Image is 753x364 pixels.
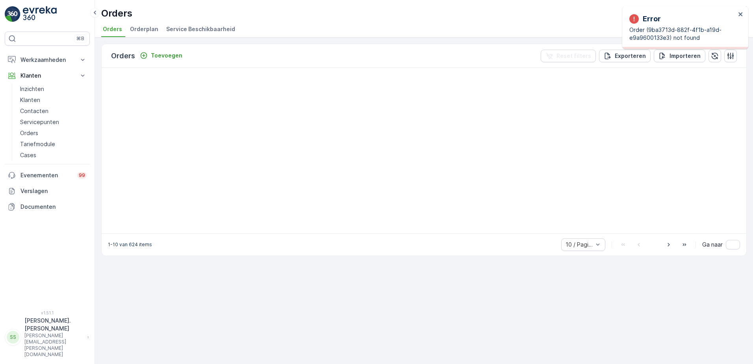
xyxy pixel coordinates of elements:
[20,129,38,137] p: Orders
[20,85,44,93] p: Inzichten
[24,332,83,358] p: [PERSON_NAME][EMAIL_ADDRESS][PERSON_NAME][DOMAIN_NAME]
[17,106,90,117] a: Contacten
[20,72,74,80] p: Klanten
[20,171,72,179] p: Evenementen
[5,183,90,199] a: Verslagen
[541,50,596,62] button: Reset filters
[643,13,661,24] p: Error
[5,52,90,68] button: Werkzaamheden
[151,52,182,59] p: Toevoegen
[670,52,701,60] p: Importeren
[738,11,744,19] button: close
[130,25,158,33] span: Orderplan
[17,150,90,161] a: Cases
[20,107,48,115] p: Contacten
[20,56,74,64] p: Werkzaamheden
[101,7,132,20] p: Orders
[615,52,646,60] p: Exporteren
[17,95,90,106] a: Klanten
[629,26,736,42] p: Order (9ba3713d-882f-4f1b-a19d-e9a9600133e3) not found
[5,199,90,215] a: Documenten
[654,50,705,62] button: Importeren
[5,68,90,84] button: Klanten
[108,241,152,248] p: 1-10 van 624 items
[17,139,90,150] a: Tariefmodule
[20,140,55,148] p: Tariefmodule
[24,317,83,332] p: [PERSON_NAME].[PERSON_NAME]
[76,35,84,42] p: ⌘B
[23,6,57,22] img: logo_light-DOdMpM7g.png
[111,50,135,61] p: Orders
[20,118,59,126] p: Servicepunten
[20,203,87,211] p: Documenten
[599,50,651,62] button: Exporteren
[20,151,36,159] p: Cases
[103,25,122,33] span: Orders
[5,310,90,315] span: v 1.51.1
[556,52,591,60] p: Reset filters
[137,51,185,60] button: Toevoegen
[20,96,40,104] p: Klanten
[7,331,19,344] div: SS
[17,117,90,128] a: Servicepunten
[20,187,87,195] p: Verslagen
[702,241,723,249] span: Ga naar
[5,6,20,22] img: logo
[166,25,235,33] span: Service Beschikbaarheid
[5,317,90,358] button: SS[PERSON_NAME].[PERSON_NAME][PERSON_NAME][EMAIL_ADDRESS][PERSON_NAME][DOMAIN_NAME]
[79,172,85,178] p: 99
[17,128,90,139] a: Orders
[17,84,90,95] a: Inzichten
[5,167,90,183] a: Evenementen99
